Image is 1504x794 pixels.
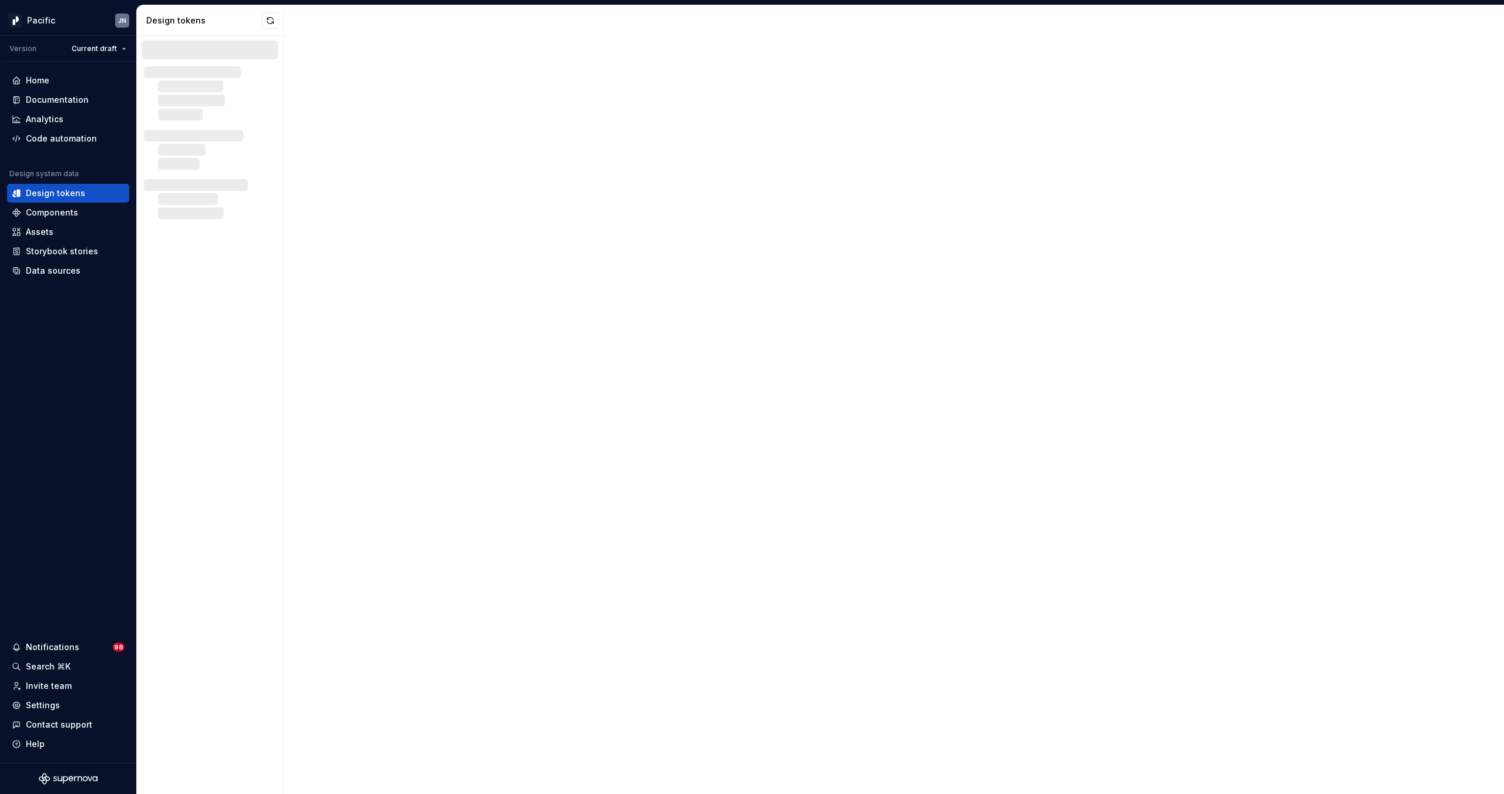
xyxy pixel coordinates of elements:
button: Search ⌘K [7,657,129,676]
a: Analytics [7,110,129,129]
div: Home [26,75,49,86]
button: Contact support [7,715,129,734]
img: 8d0dbd7b-a897-4c39-8ca0-62fbda938e11.png [8,14,22,28]
div: Design tokens [146,15,262,26]
div: Search ⌘K [26,661,70,672]
div: Contact support [26,719,92,731]
div: JN [118,16,126,25]
svg: Supernova Logo [39,773,98,785]
div: Help [26,738,45,750]
div: Notifications [26,641,79,653]
div: Documentation [26,94,89,106]
a: Code automation [7,129,129,148]
div: Design tokens [26,187,85,199]
div: Data sources [26,265,80,277]
a: Components [7,203,129,222]
div: Invite team [26,680,72,692]
button: Current draft [66,41,132,57]
div: Assets [26,226,53,238]
button: Help [7,735,129,753]
a: Data sources [7,261,129,280]
a: Settings [7,696,129,715]
a: Documentation [7,90,129,109]
div: Pacific [27,15,55,26]
div: Components [26,207,78,218]
a: Home [7,71,129,90]
div: Version [9,44,36,53]
div: Storybook stories [26,245,98,257]
div: Analytics [26,113,63,125]
a: Storybook stories [7,242,129,261]
div: Design system data [9,169,79,179]
span: Current draft [72,44,117,53]
button: PacificJN [2,8,134,33]
span: 98 [113,642,125,652]
a: Invite team [7,677,129,695]
button: Notifications98 [7,638,129,657]
a: Design tokens [7,184,129,203]
div: Code automation [26,133,97,144]
div: Settings [26,699,60,711]
a: Assets [7,223,129,241]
